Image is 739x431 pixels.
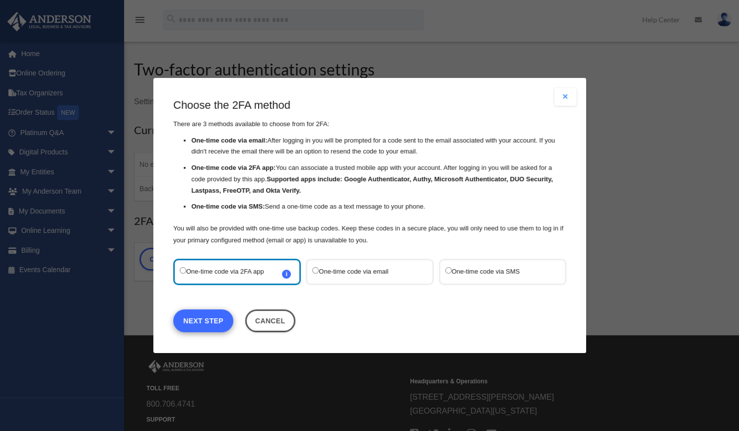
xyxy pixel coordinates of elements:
h3: Choose the 2FA method [173,98,566,113]
input: One-time code via email [312,267,319,274]
label: One-time code via SMS [445,265,549,279]
strong: Supported apps include: Google Authenticator, Authy, Microsoft Authenticator, DUO Security, Lastp... [191,175,552,194]
a: Next Step [173,309,233,332]
span: i [282,270,291,279]
strong: One-time code via SMS: [191,203,265,211]
input: One-time code via SMS [445,267,451,274]
li: Send a one-time code as a text message to your phone. [191,202,566,213]
strong: One-time code via 2FA app: [191,164,275,171]
li: After logging in you will be prompted for a code sent to the email associated with your account. ... [191,135,566,158]
button: Close this dialog window [245,309,295,332]
label: One-time code via email [312,265,417,279]
p: You will also be provided with one-time use backup codes. Keep these codes in a secure place, you... [173,222,566,246]
div: There are 3 methods available to choose from for 2FA: [173,98,566,246]
strong: One-time code via email: [191,137,267,144]
label: One-time code via 2FA app [180,265,284,279]
input: One-time code via 2FA appi [180,267,186,274]
button: Close modal [554,88,576,106]
li: You can associate a trusted mobile app with your account. After logging in you will be asked for ... [191,162,566,196]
